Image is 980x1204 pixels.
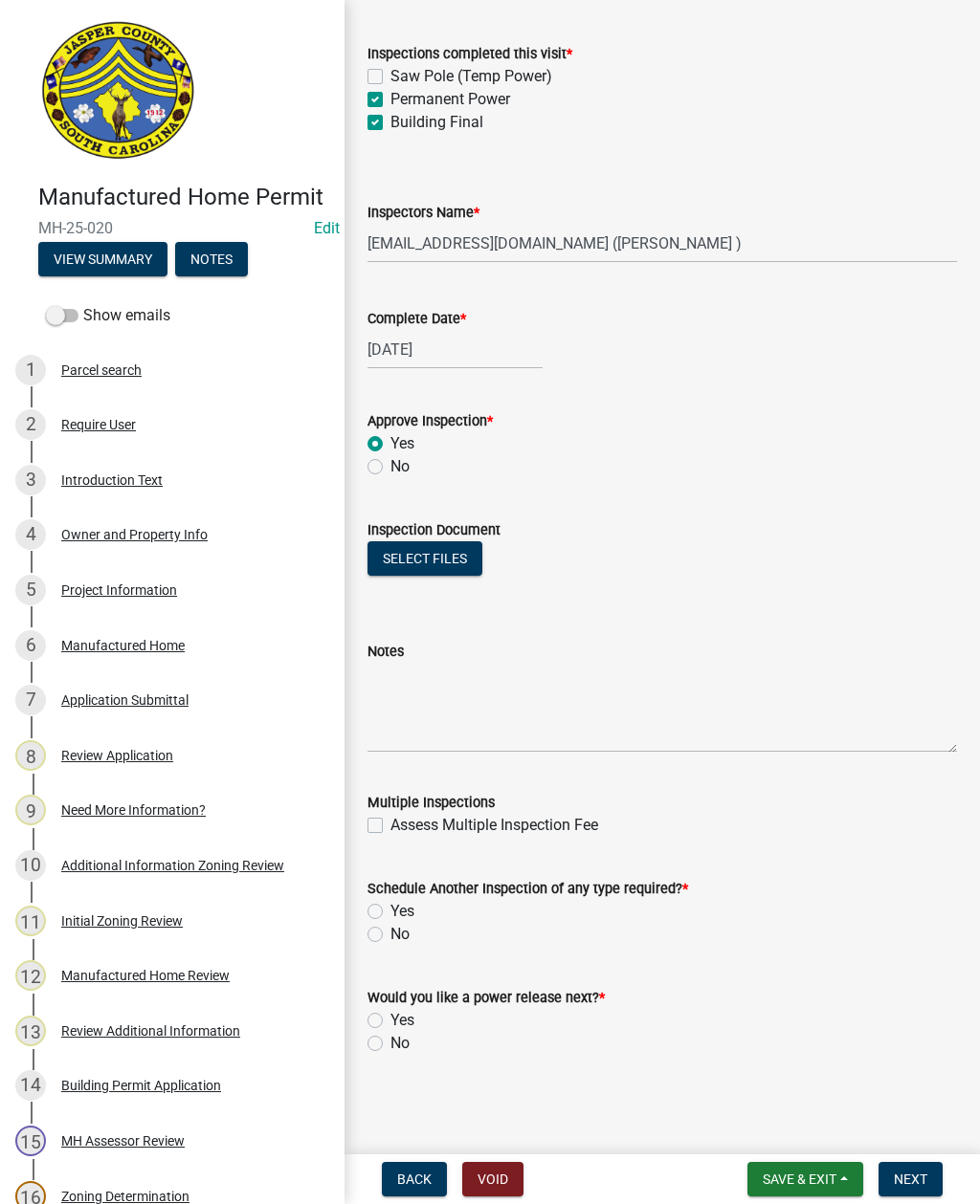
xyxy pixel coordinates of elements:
[367,797,495,810] label: Multiple Inspections
[314,219,340,237] wm-modal-confirm: Edit Application Number
[382,1162,447,1196] button: Back
[367,524,501,537] label: Inspection Document
[61,859,284,872] div: Additional Information Zoning Review
[390,432,414,455] label: Yes
[175,252,248,268] wm-modal-confirm: Notes
[390,923,410,946] label: No
[390,88,510,111] label: Permanent Power
[61,1079,221,1092] div: Building Permit Application
[61,363,142,377] div: Parcel search
[390,65,552,88] label: Saw Pole (Temp Power)
[61,473,163,487] div: Introduction Text
[38,242,167,276] button: View Summary
[367,646,404,659] label: Notes
[15,685,46,715] div: 7
[390,900,414,923] label: Yes
[15,355,46,385] div: 1
[15,409,46,440] div: 2
[61,914,183,928] div: Initial Zoning Review
[367,330,543,369] input: mm/dd/yyyy
[15,960,46,991] div: 12
[367,207,479,220] label: Inspectors Name
[38,184,329,211] h4: Manufactured Home Permit
[15,630,46,661] div: 6
[15,1070,46,1101] div: 14
[61,1024,240,1038] div: Review Additional Information
[61,749,173,762] div: Review Application
[397,1171,432,1187] span: Back
[879,1162,943,1196] button: Next
[15,795,46,825] div: 9
[61,693,189,707] div: Application Submittal
[15,575,46,605] div: 5
[390,814,598,837] label: Assess Multiple Inspection Fee
[61,1134,185,1148] div: MH Assessor Review
[367,541,482,576] button: Select files
[15,519,46,550] div: 4
[61,583,177,597] div: Project Information
[15,906,46,936] div: 11
[367,883,688,896] label: Schedule Another Inspection of any type required?
[390,1009,414,1032] label: Yes
[763,1171,836,1187] span: Save & Exit
[747,1162,863,1196] button: Save & Exit
[894,1171,927,1187] span: Next
[61,528,208,541] div: Owner and Property Info
[367,313,466,326] label: Complete Date
[38,219,306,237] span: MH-25-020
[61,418,136,431] div: Require User
[38,20,198,164] img: Jasper County, South Carolina
[175,242,248,276] button: Notes
[61,803,206,817] div: Need More Information?
[367,48,572,61] label: Inspections completed this visit
[15,1126,46,1156] div: 15
[390,455,410,478] label: No
[46,304,170,327] label: Show emails
[38,252,167,268] wm-modal-confirm: Summary
[61,639,185,652] div: Manufactured Home
[61,969,230,982] div: Manufactured Home Review
[367,415,493,428] label: Approve Inspection
[15,850,46,881] div: 10
[462,1162,523,1196] button: Void
[15,1016,46,1046] div: 13
[15,740,46,771] div: 8
[61,1190,189,1203] div: Zoning Determination
[390,111,483,134] label: Building Final
[314,219,340,237] a: Edit
[15,465,46,495] div: 3
[390,1032,410,1055] label: No
[367,992,605,1005] label: Would you like a power release next?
